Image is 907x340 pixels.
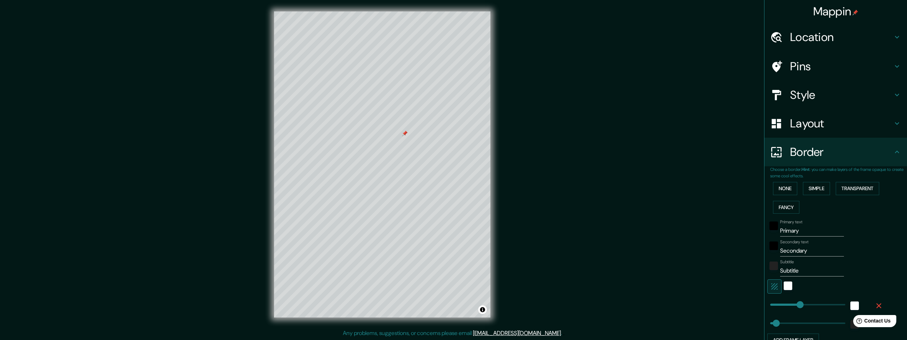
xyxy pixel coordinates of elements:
[780,219,802,225] label: Primary text
[803,182,830,195] button: Simple
[780,239,809,245] label: Secondary text
[780,259,794,265] label: Subtitle
[790,145,893,159] h4: Border
[850,301,859,310] button: white
[813,4,859,19] h4: Mappin
[769,222,778,230] button: black
[473,329,561,337] a: [EMAIL_ADDRESS][DOMAIN_NAME]
[478,305,487,314] button: Toggle attribution
[764,81,907,109] div: Style
[844,312,899,332] iframe: Help widget launcher
[764,138,907,166] div: Border
[769,242,778,250] button: black
[790,59,893,73] h4: Pins
[852,10,858,15] img: pin-icon.png
[563,329,565,338] div: .
[770,166,907,179] p: Choose a border. : you can make layers of the frame opaque to create some cool effects.
[343,329,562,338] p: Any problems, suggestions, or concerns please email .
[764,109,907,138] div: Layout
[769,262,778,270] button: color-222222
[773,182,797,195] button: None
[790,88,893,102] h4: Style
[790,116,893,131] h4: Layout
[802,167,810,172] b: Hint
[764,52,907,81] div: Pins
[562,329,563,338] div: .
[784,281,792,290] button: white
[764,23,907,51] div: Location
[790,30,893,44] h4: Location
[836,182,879,195] button: Transparent
[773,201,799,214] button: Fancy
